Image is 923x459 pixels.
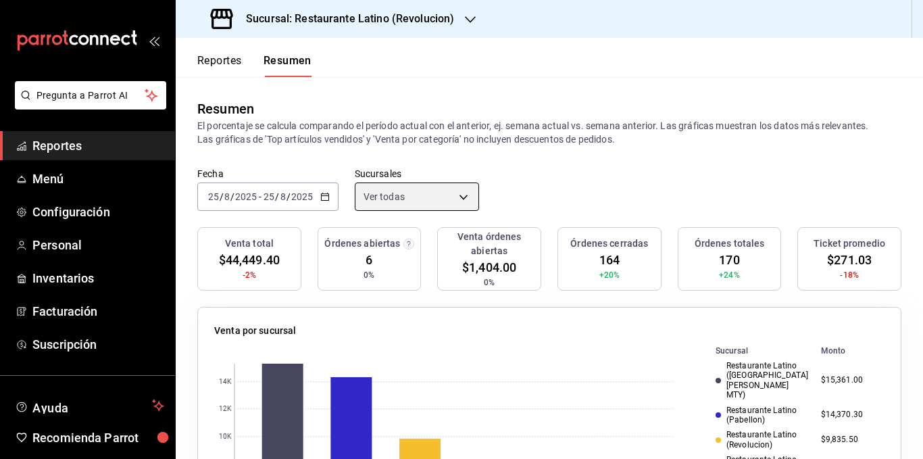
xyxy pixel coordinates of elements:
[214,324,296,338] p: Venta por sucursal
[32,302,164,320] span: Facturación
[816,358,884,403] td: $15,361.00
[716,430,810,450] div: Restaurante Latino (Revolucion)
[816,403,884,428] td: $14,370.30
[462,258,516,276] span: $1,404.00
[840,269,859,281] span: -18%
[816,427,884,452] td: $9,835.50
[219,379,232,386] text: 14K
[32,429,164,447] span: Recomienda Parrot
[234,191,257,202] input: ----
[197,54,242,77] button: Reportes
[197,99,254,119] div: Resumen
[364,190,405,203] span: Ver todas
[197,119,901,146] p: El porcentaje se calcula comparando el período actual con el anterior, ej. semana actual vs. sema...
[291,191,314,202] input: ----
[32,335,164,354] span: Suscripción
[286,191,291,202] span: /
[814,237,885,251] h3: Ticket promedio
[275,191,279,202] span: /
[32,203,164,221] span: Configuración
[15,81,166,110] button: Pregunta a Parrot AI
[716,406,810,425] div: Restaurante Latino (Pabellon)
[32,137,164,155] span: Reportes
[207,191,220,202] input: --
[694,343,816,358] th: Sucursal
[259,191,261,202] span: -
[263,191,275,202] input: --
[149,35,159,46] button: open_drawer_menu
[197,169,339,178] label: Fecha
[484,276,495,289] span: 0%
[230,191,234,202] span: /
[364,269,374,281] span: 0%
[219,406,232,413] text: 12K
[716,361,810,400] div: Restaurante Latino ([GEOGRAPHIC_DATA][PERSON_NAME] MTY)
[264,54,311,77] button: Resumen
[827,251,872,269] span: $271.03
[197,54,311,77] div: navigation tabs
[695,237,765,251] h3: Órdenes totales
[224,191,230,202] input: --
[599,269,620,281] span: +20%
[570,237,648,251] h3: Órdenes cerradas
[32,170,164,188] span: Menú
[32,269,164,287] span: Inventarios
[366,251,372,269] span: 6
[235,11,454,27] h3: Sucursal: Restaurante Latino (Revolucion)
[32,397,147,414] span: Ayuda
[816,343,884,358] th: Monto
[243,269,256,281] span: -2%
[219,251,280,269] span: $44,449.40
[220,191,224,202] span: /
[9,98,166,112] a: Pregunta a Parrot AI
[599,251,620,269] span: 164
[443,230,535,258] h3: Venta órdenes abiertas
[32,236,164,254] span: Personal
[36,89,145,103] span: Pregunta a Parrot AI
[719,269,740,281] span: +24%
[324,237,400,251] h3: Órdenes abiertas
[280,191,286,202] input: --
[219,433,232,441] text: 10K
[225,237,274,251] h3: Venta total
[719,251,739,269] span: 170
[355,169,479,178] label: Sucursales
